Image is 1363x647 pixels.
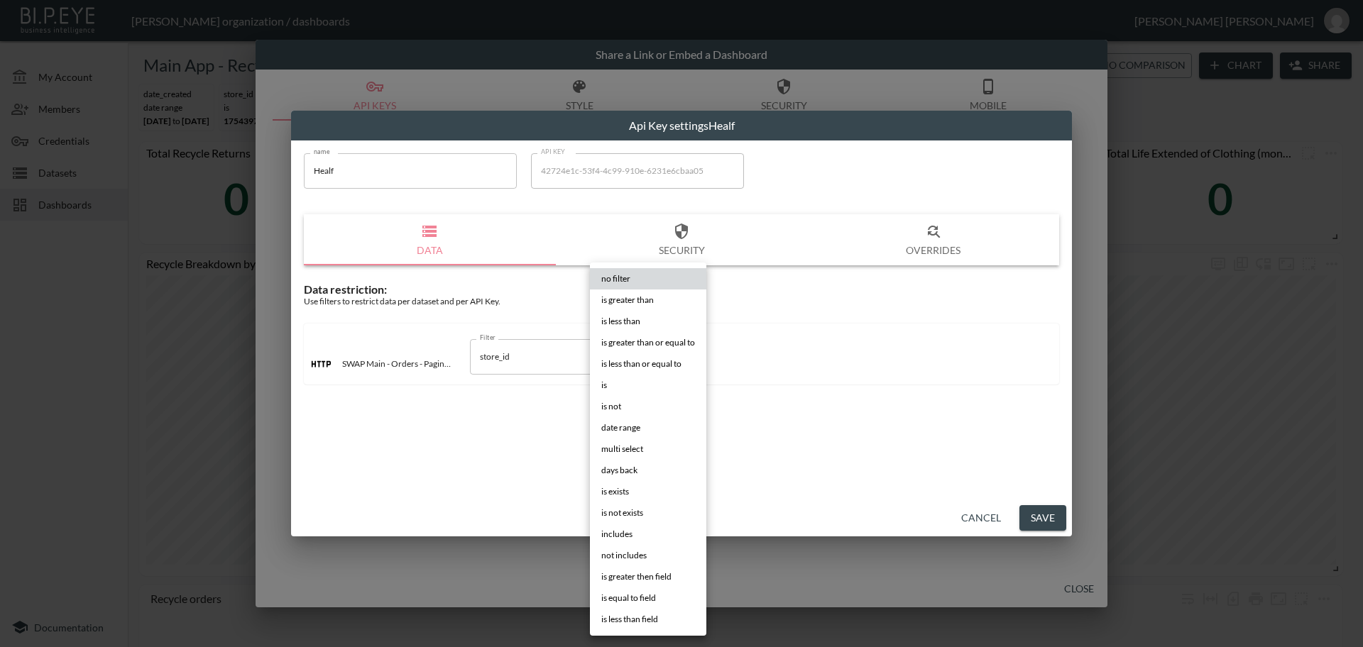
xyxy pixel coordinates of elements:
span: date range [601,421,640,434]
span: is [601,379,607,392]
span: not includes [601,549,647,562]
span: includes [601,528,633,541]
span: is not exists [601,507,643,519]
span: is less than or equal to [601,358,681,370]
span: is less than field [601,613,658,626]
span: no filter [601,272,630,285]
span: is equal to field [601,592,656,604]
span: multi select [601,443,643,455]
span: days back [601,464,637,477]
span: is greater than [601,294,654,306]
span: is not [601,400,621,413]
span: is greater than or equal to [601,336,695,349]
span: is less than [601,315,640,328]
span: is greater then field [601,570,672,583]
span: is exists [601,485,629,498]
